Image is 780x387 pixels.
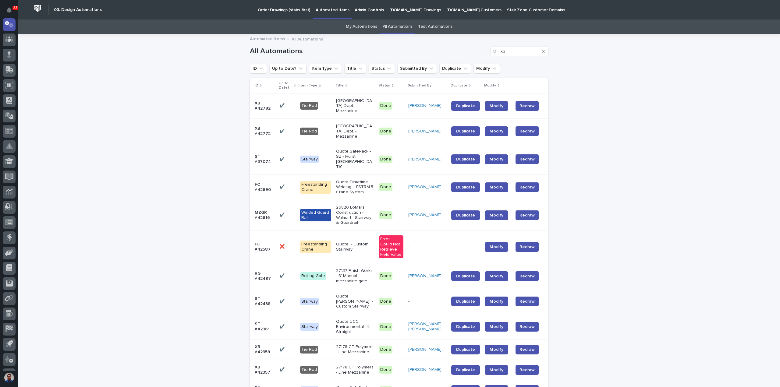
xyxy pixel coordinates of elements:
[379,128,392,135] div: Done
[300,128,318,135] div: Tie Rod
[451,210,480,220] a: Duplicate
[300,209,331,222] div: Welded Guard Rail
[255,182,275,192] p: FC #42690
[336,344,374,355] p: 27178 CT Polymers - Line Mezzanine
[519,273,535,279] span: Redraw
[451,101,480,111] a: Duplicate
[300,366,318,374] div: Tie Rod
[408,367,441,372] a: [PERSON_NAME]
[255,365,275,375] p: XB #42357
[408,103,441,108] a: [PERSON_NAME]
[279,346,286,352] p: ✔️
[279,243,286,249] p: ❌
[378,82,390,89] p: Status
[279,211,286,218] p: ✔️
[346,19,377,34] a: My Automations
[255,242,275,252] p: FC #42587
[490,129,503,133] span: Modify
[516,126,539,136] button: Redraw
[279,128,286,134] p: ✔️
[456,299,475,304] span: Duplicate
[336,180,374,195] p: Quote Dimetime Welding - FSTRM.5 Crane System
[255,344,275,355] p: XB #42359
[408,347,441,352] a: [PERSON_NAME]
[408,157,441,162] a: [PERSON_NAME]
[279,366,286,372] p: ✔️
[490,104,503,108] span: Modify
[300,241,331,253] div: Freestanding Crane
[269,64,307,73] button: Up to Date?
[279,156,286,162] p: ✔️
[490,299,503,304] span: Modify
[250,64,267,73] button: ID
[516,101,539,111] button: Redraw
[519,156,535,162] span: Redraw
[490,347,503,352] span: Modify
[490,245,503,249] span: Modify
[379,366,392,374] div: Done
[439,64,471,73] button: Duplicate
[300,323,319,331] div: Stairway
[485,365,508,375] a: Modify
[250,47,488,56] h1: All Automations
[516,345,539,354] button: Redraw
[255,101,275,111] p: XB #42782
[516,242,539,252] button: Redraw
[309,64,342,73] button: Item Type
[336,205,374,225] p: 26820 LoMars Construction - Walmart - Stairway & Guardrail
[279,183,286,190] p: ✔️
[300,272,326,280] div: Rolling Gate
[485,126,508,136] a: Modify
[519,128,535,134] span: Redraw
[516,210,539,220] button: Redraw
[451,365,480,375] a: Duplicate
[451,297,480,306] a: Duplicate
[456,368,475,372] span: Duplicate
[519,184,535,190] span: Redraw
[451,154,480,164] a: Duplicate
[451,345,480,354] a: Duplicate
[491,47,548,56] div: Search
[519,367,535,373] span: Redraw
[379,102,392,110] div: Done
[3,371,16,384] button: users-avatar
[279,323,286,329] p: ✔️
[250,314,548,340] tr: ST #42361✔️✔️ StairwayQuote UCC Environmental - IL - StraightDone[PERSON_NAME] [PERSON_NAME] Dupl...
[485,182,508,192] a: Modify
[408,299,446,304] p: -
[451,182,480,192] a: Duplicate
[250,289,548,314] tr: ST #42438✔️✔️ StairwayQuote [PERSON_NAME] - Custom StairwayDone-DuplicateModifyRedraw
[490,213,503,217] span: Modify
[250,200,548,230] tr: MZGR #42616✔️✔️ Welded Guard Rail26820 LoMars Construction - Walmart - Stairway & GuardrailDone[P...
[335,82,344,89] p: Title
[379,298,392,305] div: Done
[456,347,475,352] span: Duplicate
[456,129,475,133] span: Duplicate
[336,149,374,169] p: Quote SafeRack - SZ - Hurst [GEOGRAPHIC_DATA]
[13,6,17,10] p: 23
[300,346,318,354] div: Tie Rod
[336,268,374,283] p: 27137 Finish Works - 8' Manual mezzanine gate
[336,242,374,252] p: Quote - Custom Stairway
[485,210,508,220] a: Modify
[292,35,323,42] p: All Automations
[279,298,286,304] p: ✔️
[490,274,503,278] span: Modify
[397,64,437,73] button: Submitted By
[379,211,392,219] div: Done
[519,324,535,330] span: Redraw
[279,80,292,91] p: Up to Date?
[255,82,258,89] p: ID
[250,230,548,263] tr: FC #42587❌❌ Freestanding CraneQuote - Custom StairwayError - Could Not Retrieve Field Value-Modif...
[336,98,374,114] p: [GEOGRAPHIC_DATA] Dept. - Mezzanine
[250,174,548,200] tr: FC #42690✔️✔️ Freestanding CraneQuote Dimetime Welding - FSTRM.5 Crane SystemDone[PERSON_NAME] Du...
[408,82,431,89] p: Submitted By
[519,298,535,304] span: Redraw
[255,210,275,220] p: MZGR #42616
[408,322,446,332] a: [PERSON_NAME] [PERSON_NAME]
[3,4,16,16] button: Notifications
[379,272,392,280] div: Done
[451,322,480,332] a: Duplicate
[408,273,441,279] a: [PERSON_NAME]
[516,154,539,164] button: Redraw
